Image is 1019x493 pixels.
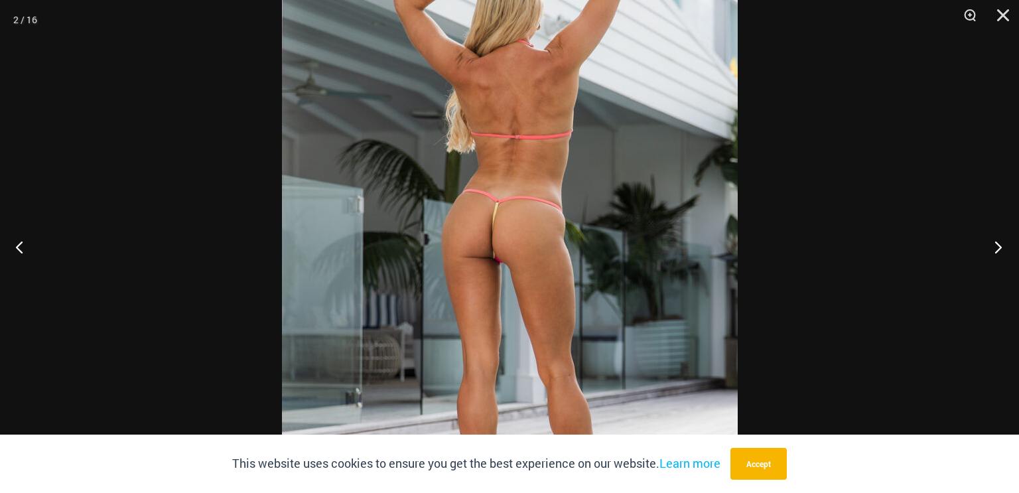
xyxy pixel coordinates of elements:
[13,10,37,30] div: 2 / 16
[232,454,720,474] p: This website uses cookies to ensure you get the best experience on our website.
[659,455,720,471] a: Learn more
[969,214,1019,280] button: Next
[730,448,787,480] button: Accept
